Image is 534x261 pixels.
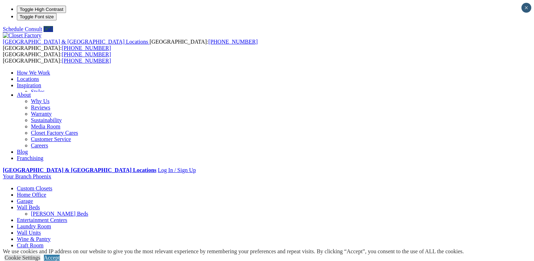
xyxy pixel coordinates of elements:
[3,32,41,39] img: Closet Factory
[3,173,31,179] span: Your Branch
[17,198,33,204] a: Garage
[17,82,41,88] a: Inspiration
[20,7,63,12] span: Toggle High Contrast
[208,39,257,45] a: [PHONE_NUMBER]
[17,70,50,76] a: How We Work
[62,51,111,57] a: [PHONE_NUMBER]
[17,217,67,223] a: Entertainment Centers
[17,92,31,98] a: About
[20,14,54,19] span: Toggle Font size
[31,104,50,110] a: Reviews
[31,117,62,123] a: Sustainability
[3,39,150,45] a: [GEOGRAPHIC_DATA] & [GEOGRAPHIC_DATA] Locations
[31,142,48,148] a: Careers
[17,149,28,155] a: Blog
[31,136,71,142] a: Customer Service
[62,58,111,64] a: [PHONE_NUMBER]
[44,26,53,32] a: Call
[3,51,111,64] span: [GEOGRAPHIC_DATA]: [GEOGRAPHIC_DATA]:
[3,26,42,32] a: Schedule Consult
[5,255,40,261] a: Cookie Settings
[31,89,45,95] a: Styles
[33,173,51,179] span: Phoenix
[17,155,44,161] a: Franchising
[31,211,88,217] a: [PERSON_NAME] Beds
[17,13,57,20] button: Toggle Font size
[3,173,51,179] a: Your Branch Phoenix
[44,255,60,261] a: Accept
[17,76,39,82] a: Locations
[3,167,156,173] a: [GEOGRAPHIC_DATA] & [GEOGRAPHIC_DATA] Locations
[62,45,111,51] a: [PHONE_NUMBER]
[31,111,52,117] a: Warranty
[3,39,258,51] span: [GEOGRAPHIC_DATA]: [GEOGRAPHIC_DATA]:
[158,167,196,173] a: Log In / Sign Up
[17,230,41,236] a: Wall Units
[17,185,52,191] a: Custom Closets
[31,130,78,136] a: Closet Factory Cares
[17,192,46,198] a: Home Office
[17,204,40,210] a: Wall Beds
[31,98,50,104] a: Why Us
[17,236,51,242] a: Wine & Pantry
[17,223,51,229] a: Laundry Room
[3,39,148,45] span: [GEOGRAPHIC_DATA] & [GEOGRAPHIC_DATA] Locations
[31,123,60,129] a: Media Room
[3,248,464,255] div: We use cookies and IP address on our website to give you the most relevant experience by remember...
[521,3,531,13] button: Close
[17,242,44,248] a: Craft Room
[17,6,66,13] button: Toggle High Contrast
